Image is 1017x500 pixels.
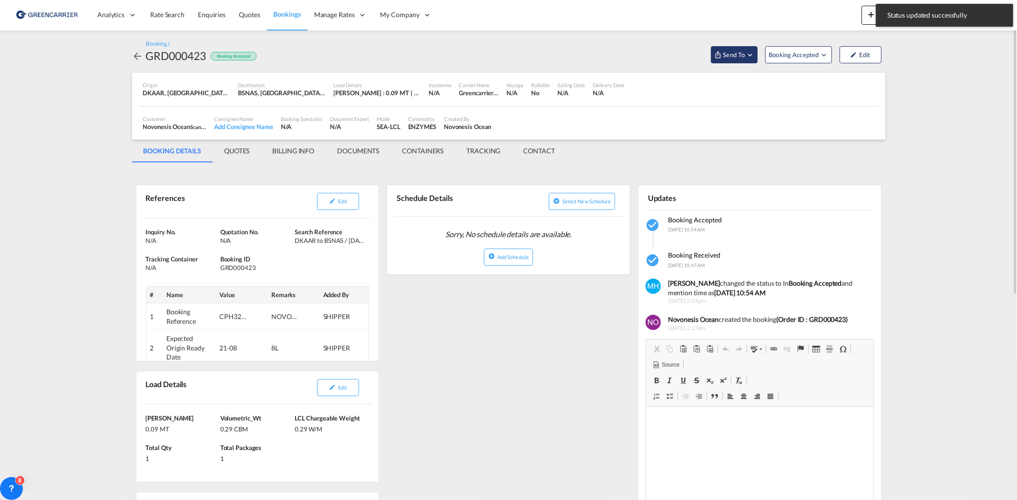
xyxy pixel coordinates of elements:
[650,374,663,387] a: Bold (Ctrl+B)
[163,330,216,366] td: Expected Origin Ready Date
[722,50,746,60] span: Send To
[215,122,273,131] div: Add Consignee Name
[143,122,207,131] div: Novonesis Ocean
[239,10,260,19] span: Quotes
[794,343,807,355] a: Anchor
[14,4,79,26] img: b0b18ec08afe11efb1d4932555f5f09d.png
[884,10,1005,20] span: Status updated successfully
[444,115,492,122] div: Created By
[679,390,692,402] a: Decrease Indent
[690,343,703,355] a: Paste as plain text (Ctrl+Shift+V)
[781,343,794,355] a: Unlink
[211,52,257,61] div: Booking Accepted
[810,343,823,355] a: Table
[507,81,524,89] div: Voyage
[220,263,292,272] div: GRD000423
[444,122,492,131] div: Novonesis Ocean
[220,228,259,236] span: Quotation No.
[663,374,677,387] a: Italic (Ctrl+I)
[146,444,172,451] span: Total Qty
[143,115,207,122] div: Customer
[484,249,533,266] button: icon-plus-circleAdd Schedule
[219,312,248,321] div: CPH32106718
[862,6,905,25] button: icon-plus 400-fgNewicon-chevron-down
[553,198,560,204] md-icon: icon-plus-circle
[459,81,499,89] div: Carrier Name
[732,374,746,387] a: Remove Format
[865,9,877,20] md-icon: icon-plus 400-fg
[531,89,550,97] div: No
[132,140,566,162] md-pagination-wrapper: Use the left and right arrow keys to navigate between tabs
[390,140,455,162] md-tab-item: CONTAINERS
[146,422,218,433] div: 0.09 MT
[330,122,370,131] div: N/A
[429,89,440,97] div: N/A
[334,81,421,89] div: Load Details
[220,236,292,245] div: N/A
[668,216,722,224] span: Booking Accepted
[668,315,719,323] b: Novonesis Ocean
[220,414,262,422] span: Volumetric_Wt
[329,384,336,390] md-icon: icon-pencil
[163,286,216,303] th: Name
[163,303,216,330] td: Booking Reference
[146,255,198,263] span: Tracking Container
[708,390,721,402] a: Block Quote
[146,236,218,245] div: N/A
[238,81,326,89] div: Destination
[97,10,124,20] span: Analytics
[146,303,163,330] td: 1
[146,40,170,48] div: Booking /
[146,263,218,272] div: N/A
[663,343,677,355] a: Copy (Ctrl+C)
[330,115,370,122] div: Document Expert
[714,289,766,297] b: [DATE] 10:54 AM
[789,279,842,287] b: Booking Accepted
[317,193,359,210] button: icon-pencilEdit
[314,10,355,20] span: Manage Rates
[455,140,512,162] md-tab-item: TRACKING
[132,140,213,162] md-tab-item: BOOKING DETAILS
[767,343,781,355] a: Link (Ctrl+K)
[549,193,615,210] button: icon-plus-circleSelect new schedule
[823,343,836,355] a: Insert Horizontal Line
[703,374,717,387] a: Subscript
[668,227,705,232] span: [DATE] 10:54 AM
[562,198,611,204] span: Select new schedule
[215,115,273,122] div: Consignee Name
[737,390,750,402] a: Center
[146,414,194,422] span: [PERSON_NAME]
[146,452,218,463] div: 1
[429,81,452,89] div: Incoterms
[295,236,367,245] div: DKAAR to BSNAS / 15 Aug 2025
[216,286,267,303] th: Value
[593,81,625,89] div: Delivery Date
[646,189,758,206] div: Updates
[213,140,261,162] md-tab-item: QUOTES
[317,379,359,396] button: icon-pencilEdit
[132,48,146,63] div: icon-arrow-left
[132,50,144,62] md-icon: icon-arrow-left
[274,10,301,18] span: Bookings
[668,262,705,268] span: [DATE] 10:47 AM
[703,343,717,355] a: Paste from Word
[646,253,661,268] md-icon: icon-checkbox-marked-circle
[150,10,185,19] span: Rate Search
[319,303,369,330] td: SHIPPER
[143,89,231,97] div: DKAAR, Aarhus, Denmark, Northern Europe, Europe
[646,315,661,330] img: Ygrk3AAAABklEQVQDAFF8c5fyQb5PAAAAAElFTkSuQmCC
[668,279,720,287] b: [PERSON_NAME]
[143,81,231,89] div: Origin
[219,343,248,353] div: 21-08
[459,89,499,97] div: Greencarrier Consolidators
[764,390,777,402] a: Justify
[650,343,663,355] a: Cut (Ctrl+X)
[329,198,336,204] md-icon: icon-pencil
[650,390,663,402] a: Insert/Remove Numbered List
[690,374,703,387] a: Strikethrough
[668,251,720,259] span: Booking Received
[531,81,550,89] div: Rollable
[146,48,206,63] div: GRD000423
[769,50,820,60] span: Booking Accepted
